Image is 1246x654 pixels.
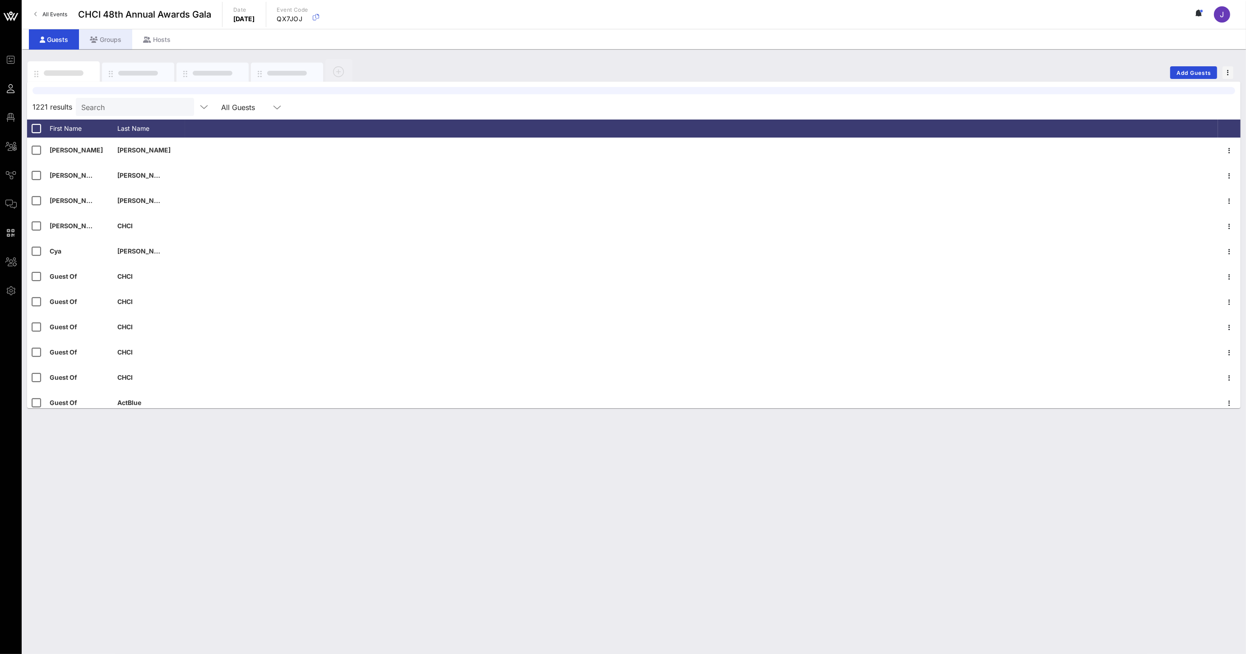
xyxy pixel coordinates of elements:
[50,272,77,280] span: Guest Of
[50,399,77,406] span: Guest Of
[221,103,255,111] div: All Guests
[29,29,79,50] div: Guests
[117,171,171,179] span: [PERSON_NAME]
[233,14,255,23] p: [DATE]
[117,399,141,406] span: ActBlue
[50,373,77,381] span: Guest Of
[50,146,103,154] span: [PERSON_NAME]
[29,7,73,22] a: All Events
[117,373,133,381] span: CHCI
[1176,69,1212,76] span: Add Guests
[117,272,133,280] span: CHCI
[117,247,171,255] span: [PERSON_NAME]
[79,29,132,50] div: Groups
[117,222,133,230] span: CHCI
[132,29,181,50] div: Hosts
[117,298,133,305] span: CHCI
[117,146,171,154] span: [PERSON_NAME]
[1214,6,1230,23] div: J
[32,101,72,112] span: 1221 results
[1220,10,1224,19] span: J
[216,98,288,116] div: All Guests
[50,247,61,255] span: Cya
[117,197,171,204] span: [PERSON_NAME]
[117,348,133,356] span: CHCI
[1170,66,1217,79] button: Add Guests
[50,222,103,230] span: [PERSON_NAME]
[50,197,103,204] span: [PERSON_NAME]
[42,11,67,18] span: All Events
[78,8,211,21] span: CHCI 48th Annual Awards Gala
[50,323,77,331] span: Guest Of
[117,323,133,331] span: CHCI
[233,5,255,14] p: Date
[50,171,103,179] span: [PERSON_NAME]
[50,120,117,138] div: First Name
[50,348,77,356] span: Guest Of
[50,298,77,305] span: Guest Of
[277,14,308,23] p: QX7JOJ
[277,5,308,14] p: Event Code
[117,120,185,138] div: Last Name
